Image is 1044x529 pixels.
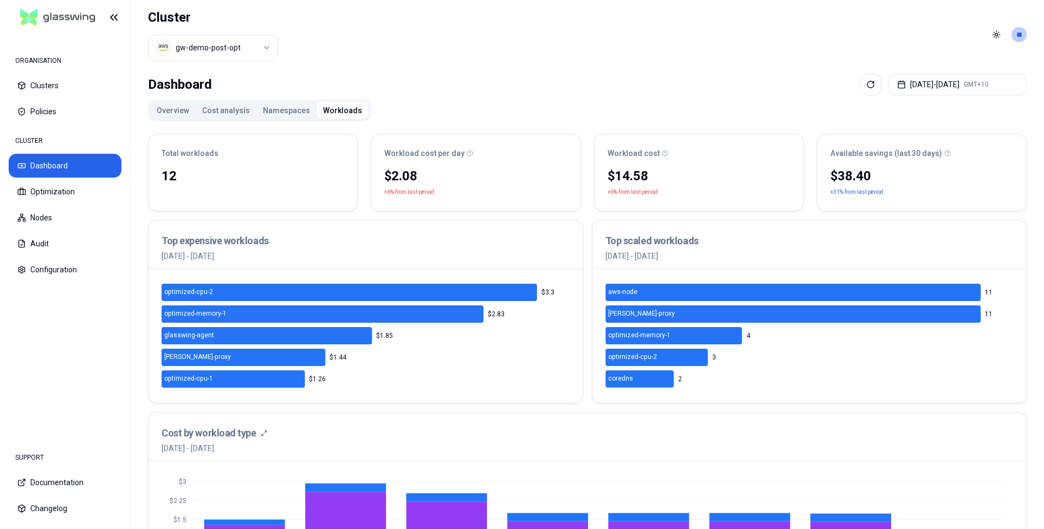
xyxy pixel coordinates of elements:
[148,74,212,95] div: Dashboard
[256,102,317,119] button: Namespaces
[162,167,344,185] div: 12
[9,447,121,468] div: SUPPORT
[162,443,267,454] span: [DATE] - [DATE]
[16,5,100,30] img: GlassWing
[162,251,570,262] p: [DATE] - [DATE]
[964,80,989,89] span: GMT+10
[317,102,369,119] button: Workloads
[158,42,169,53] img: aws
[888,74,1027,95] button: [DATE]-[DATE]GMT+10
[196,102,256,119] button: Cost analysis
[179,478,186,486] tspan: $3
[9,206,121,230] button: Nodes
[605,251,1014,262] p: [DATE] - [DATE]
[605,233,1014,249] h3: Top scaled workloads
[176,42,241,53] div: gw-demo-post-opt
[162,426,256,441] h3: Cost by workload type
[162,233,570,249] h3: Top expensive workloads
[9,74,121,97] button: Clusters
[384,148,567,159] div: Workload cost per day
[384,187,434,198] p: +6% from last period
[830,167,1013,185] div: $38.40
[9,50,121,71] div: ORGANISATION
[830,187,884,198] p: +31% from last period
[9,130,121,152] div: CLUSTER
[608,167,790,185] div: $14.58
[9,180,121,204] button: Optimization
[384,167,567,185] div: $2.08
[170,497,186,505] tspan: $2.25
[9,232,121,256] button: Audit
[162,148,344,159] div: Total workloads
[9,100,121,123] button: Policies
[9,497,121,520] button: Changelog
[9,258,121,282] button: Configuration
[9,471,121,494] button: Documentation
[830,148,1013,159] div: Available savings (last 30 days)
[148,9,278,26] h1: Cluster
[150,102,196,119] button: Overview
[608,187,658,198] p: +6% from last period
[608,148,790,159] div: Workload cost
[9,154,121,178] button: Dashboard
[173,516,186,524] tspan: $1.5
[148,35,278,61] button: Select a value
